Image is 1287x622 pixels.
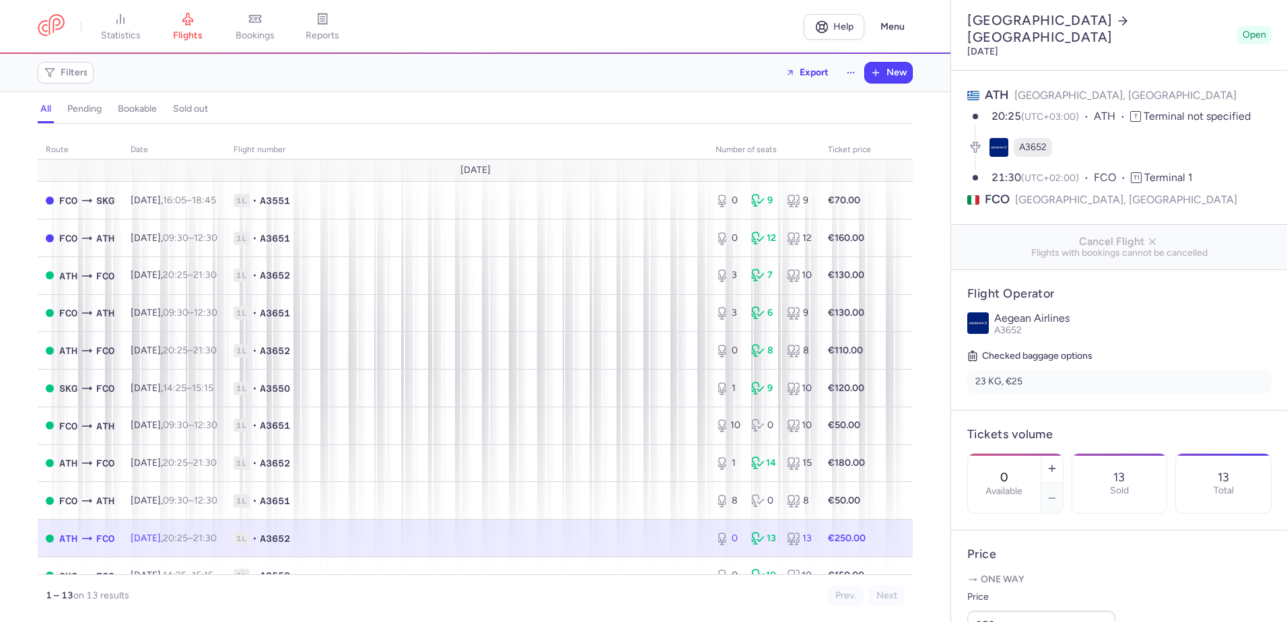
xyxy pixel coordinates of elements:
[163,382,186,394] time: 14:25
[234,419,250,432] span: 1L
[163,195,186,206] time: 16:05
[163,232,217,244] span: –
[716,532,740,545] div: 0
[1110,485,1129,496] p: Sold
[787,269,812,282] div: 10
[96,531,114,546] span: FCO
[260,569,290,582] span: A3550
[194,232,217,244] time: 12:30
[804,14,864,40] a: Help
[59,343,77,358] span: ATH
[252,382,257,395] span: •
[163,457,217,469] span: –
[163,307,188,318] time: 09:30
[716,306,740,320] div: 3
[46,590,73,601] strong: 1 – 13
[751,269,776,282] div: 7
[234,494,250,508] span: 1L
[800,67,829,77] span: Export
[716,494,740,508] div: 8
[234,232,250,245] span: 1L
[787,232,812,245] div: 12
[828,495,860,506] strong: €50.00
[59,569,77,584] span: SKG
[193,457,217,469] time: 21:30
[163,532,217,544] span: –
[87,12,154,42] a: statistics
[716,269,740,282] div: 3
[131,269,217,281] span: [DATE],
[96,193,114,208] span: SKG
[985,486,1022,497] label: Available
[163,345,188,356] time: 20:25
[234,269,250,282] span: 1L
[967,12,1232,46] h2: [GEOGRAPHIC_DATA] [GEOGRAPHIC_DATA]
[1144,110,1251,123] span: Terminal not specified
[154,12,221,42] a: flights
[1113,471,1125,484] p: 13
[1243,28,1266,42] span: Open
[59,306,77,320] span: FCO
[38,63,93,83] button: Filters
[59,231,77,246] span: FCO
[716,344,740,357] div: 0
[163,382,213,394] span: –
[777,62,837,83] button: Export
[787,344,812,357] div: 8
[828,232,864,244] strong: €160.00
[101,30,141,42] span: statistics
[751,532,776,545] div: 13
[252,419,257,432] span: •
[73,590,129,601] span: on 13 results
[131,307,217,318] span: [DATE],
[967,573,1272,586] p: One way
[163,532,188,544] time: 20:25
[1019,141,1047,154] span: A3652
[985,88,1009,102] span: ATH
[994,324,1022,336] span: A3652
[1144,171,1193,184] span: Terminal 1
[234,306,250,320] span: 1L
[751,419,776,432] div: 0
[96,456,114,471] span: FCO
[1094,170,1131,186] span: FCO
[59,269,77,283] span: ATH
[131,495,217,506] span: [DATE],
[193,345,217,356] time: 21:30
[828,419,860,431] strong: €50.00
[787,494,812,508] div: 8
[131,532,217,544] span: [DATE],
[123,140,225,160] th: date
[716,194,740,207] div: 0
[131,569,213,581] span: [DATE],
[96,269,114,283] span: FCO
[828,586,864,606] button: Prev.
[865,63,912,83] button: New
[260,344,290,357] span: A3652
[163,495,188,506] time: 09:30
[787,382,812,395] div: 10
[192,569,213,581] time: 15:15
[234,344,250,357] span: 1L
[1130,111,1141,122] span: T
[1021,111,1079,123] span: (UTC+03:00)
[1014,89,1237,102] span: [GEOGRAPHIC_DATA], [GEOGRAPHIC_DATA]
[131,419,217,431] span: [DATE],
[260,419,290,432] span: A3651
[234,194,250,207] span: 1L
[716,569,740,582] div: 0
[163,232,188,244] time: 09:30
[828,195,860,206] strong: €70.00
[234,532,250,545] span: 1L
[252,194,257,207] span: •
[163,195,216,206] span: –
[173,103,208,115] h4: sold out
[992,171,1021,184] time: 21:30
[38,14,65,39] a: CitizenPlane red outlined logo
[59,381,77,396] span: SKG
[716,232,740,245] div: 0
[751,494,776,508] div: 0
[787,532,812,545] div: 13
[193,269,217,281] time: 21:30
[163,419,217,431] span: –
